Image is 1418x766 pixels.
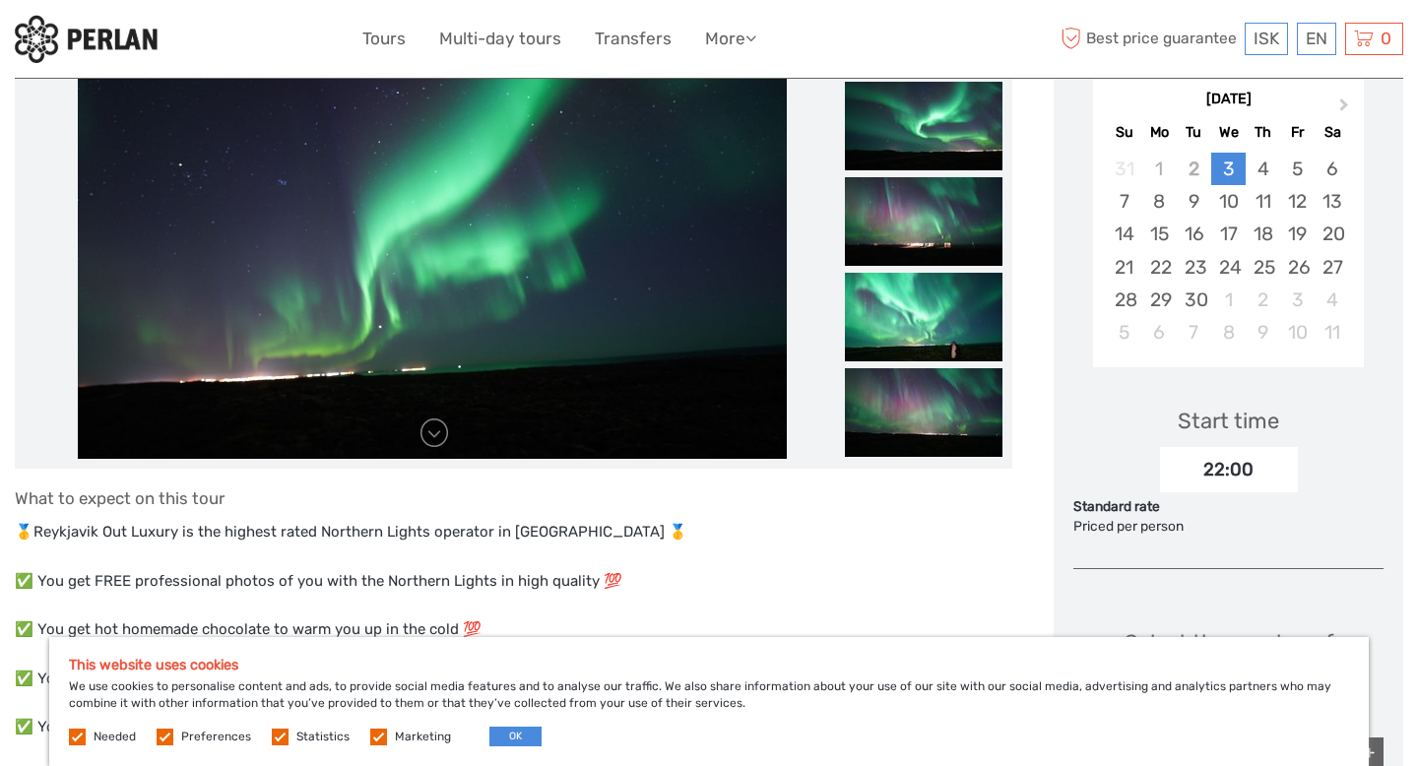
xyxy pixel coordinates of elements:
[395,729,451,745] label: Marketing
[69,657,1349,673] h5: This website uses cookies
[1211,153,1246,185] div: Choose Wednesday, September 3rd, 2025
[1315,316,1349,349] div: Choose Saturday, October 11th, 2025
[1246,119,1280,146] div: Th
[1142,153,1177,185] div: Not available Monday, September 1st, 2025
[1211,218,1246,250] div: Choose Wednesday, September 17th, 2025
[1107,284,1141,316] div: Choose Sunday, September 28th, 2025
[1177,251,1211,284] div: Choose Tuesday, September 23rd, 2025
[845,177,1002,266] img: 6137bed8b670443aa1c9f107d9bededd_slider_thumbnail.jpeg
[28,34,223,50] p: We're away right now. Please check back later!
[1280,316,1315,349] div: Choose Friday, October 10th, 2025
[1093,90,1364,110] div: [DATE]
[1177,218,1211,250] div: Choose Tuesday, September 16th, 2025
[1211,185,1246,218] div: Choose Wednesday, September 10th, 2025
[1211,251,1246,284] div: Choose Wednesday, September 24th, 2025
[1073,627,1384,717] div: Select the number of participants
[845,82,1002,170] img: 62f62b8f9e914f7cab6040d379ee918c_slider_thumbnail.jpeg
[1073,517,1384,537] div: Priced per person
[15,715,1012,740] p: ✅ You get cinnamon rolls from the BEST bakery in [GEOGRAPHIC_DATA], [PERSON_NAME] & Co. 💯
[1315,185,1349,218] div: Choose Saturday, September 13th, 2025
[181,729,251,745] label: Preferences
[1315,153,1349,185] div: Choose Saturday, September 6th, 2025
[1280,185,1315,218] div: Choose Friday, September 12th, 2025
[1142,218,1177,250] div: Choose Monday, September 15th, 2025
[1177,185,1211,218] div: Choose Tuesday, September 9th, 2025
[94,729,136,745] label: Needed
[1177,284,1211,316] div: Choose Tuesday, September 30th, 2025
[1107,218,1141,250] div: Choose Sunday, September 14th, 2025
[1142,316,1177,349] div: Choose Monday, October 6th, 2025
[1246,153,1280,185] div: Choose Thursday, September 4th, 2025
[15,15,158,63] img: 288-6a22670a-0f57-43d8-a107-52fbc9b92f2c_logo_small.jpg
[1211,119,1246,146] div: We
[1142,284,1177,316] div: Choose Monday, September 29th, 2025
[1378,29,1394,48] span: 0
[1073,497,1384,517] div: Standard rate
[439,25,561,53] a: Multi-day tours
[1107,119,1141,146] div: Su
[49,637,1369,766] div: We use cookies to personalise content and ads, to provide social media features and to analyse ou...
[1057,23,1241,55] span: Best price guarantee
[1315,119,1349,146] div: Sa
[1142,251,1177,284] div: Choose Monday, September 22nd, 2025
[1211,284,1246,316] div: Choose Wednesday, October 1st, 2025
[1280,153,1315,185] div: Choose Friday, September 5th, 2025
[1297,23,1336,55] div: EN
[1246,185,1280,218] div: Choose Thursday, September 11th, 2025
[845,368,1002,457] img: d9dd46c919654b21a2753b0790339dfd_slider_thumbnail.jpeg
[705,25,756,53] a: More
[296,729,350,745] label: Statistics
[1246,284,1280,316] div: Choose Thursday, October 2nd, 2025
[1315,218,1349,250] div: Choose Saturday, September 20th, 2025
[15,617,1012,643] p: ✅ You get hot homemade chocolate to warm you up in the cold 💯
[1280,251,1315,284] div: Choose Friday, September 26th, 2025
[1160,447,1298,492] div: 22:00
[1178,406,1279,436] div: Start time
[1142,185,1177,218] div: Choose Monday, September 8th, 2025
[1177,119,1211,146] div: Tu
[489,727,542,746] button: OK
[15,667,1012,692] p: ✅ You get a wool blanket from the best possible fabric to keep you warm 💯
[845,273,1002,361] img: c0c0816a92164e5a8d637f3d6fb8e678_slider_thumbnail.jpeg
[1211,316,1246,349] div: Choose Wednesday, October 8th, 2025
[1315,284,1349,316] div: Choose Saturday, October 4th, 2025
[226,31,250,54] button: Open LiveChat chat widget
[15,488,1012,508] h4: What to expect on this tour
[15,520,1012,545] p: 🥇Reykjavik Out Luxury is the highest rated Northern Lights operator in [GEOGRAPHIC_DATA] 🥇
[1107,316,1141,349] div: Choose Sunday, October 5th, 2025
[1246,251,1280,284] div: Choose Thursday, September 25th, 2025
[1246,218,1280,250] div: Choose Thursday, September 18th, 2025
[1330,95,1362,126] button: Next Month
[1280,284,1315,316] div: Choose Friday, October 3rd, 2025
[1107,251,1141,284] div: Choose Sunday, September 21st, 2025
[15,569,1012,595] p: ✅ You get FREE professional photos of you with the Northern Lights in high quality 💯
[1315,251,1349,284] div: Choose Saturday, September 27th, 2025
[362,25,406,53] a: Tours
[1107,185,1141,218] div: Choose Sunday, September 7th, 2025
[1099,153,1357,349] div: month 2025-09
[595,25,672,53] a: Transfers
[1142,119,1177,146] div: Mo
[1177,153,1211,185] div: Not available Tuesday, September 2nd, 2025
[1280,218,1315,250] div: Choose Friday, September 19th, 2025
[1254,29,1279,48] span: ISK
[1246,316,1280,349] div: Choose Thursday, October 9th, 2025
[1177,316,1211,349] div: Choose Tuesday, October 7th, 2025
[1280,119,1315,146] div: Fr
[1107,153,1141,185] div: Not available Sunday, August 31st, 2025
